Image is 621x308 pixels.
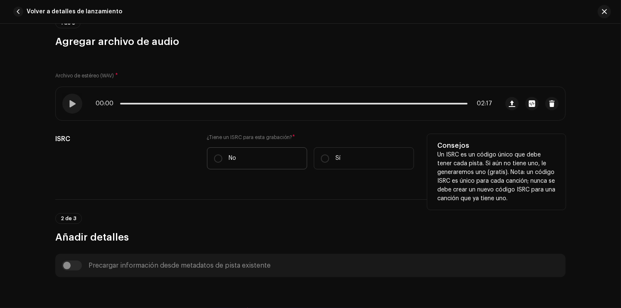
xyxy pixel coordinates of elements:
[437,151,556,203] p: Un ISRC es un código único que debe tener cada pista. Si aún no tiene uno, le generaremos uno (gr...
[437,141,556,151] h5: Consejos
[207,134,414,141] label: ¿Tiene un ISRC para esta grabación?
[55,134,194,144] h5: ISRC
[229,154,237,163] p: No
[471,100,492,107] span: 02:17
[55,35,566,48] h3: Agregar archivo de audio
[55,231,566,244] h3: Añadir detalles
[336,154,341,163] p: Sí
